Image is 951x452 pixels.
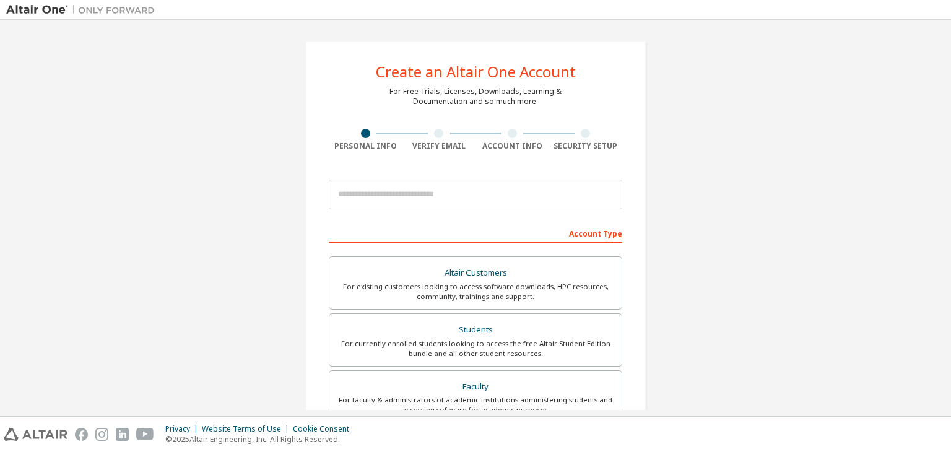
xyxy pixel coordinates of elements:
div: Security Setup [549,141,623,151]
div: Altair Customers [337,264,614,282]
div: Cookie Consent [293,424,357,434]
img: Altair One [6,4,161,16]
img: linkedin.svg [116,428,129,441]
div: Faculty [337,378,614,396]
div: For currently enrolled students looking to access the free Altair Student Edition bundle and all ... [337,339,614,359]
img: instagram.svg [95,428,108,441]
img: altair_logo.svg [4,428,67,441]
div: Create an Altair One Account [376,64,576,79]
img: youtube.svg [136,428,154,441]
div: Account Type [329,223,622,243]
div: For faculty & administrators of academic institutions administering students and accessing softwa... [337,395,614,415]
img: facebook.svg [75,428,88,441]
div: Personal Info [329,141,402,151]
div: Verify Email [402,141,476,151]
div: Website Terms of Use [202,424,293,434]
p: © 2025 Altair Engineering, Inc. All Rights Reserved. [165,434,357,445]
div: For Free Trials, Licenses, Downloads, Learning & Documentation and so much more. [389,87,562,106]
div: Students [337,321,614,339]
div: Privacy [165,424,202,434]
div: Account Info [475,141,549,151]
div: For existing customers looking to access software downloads, HPC resources, community, trainings ... [337,282,614,302]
